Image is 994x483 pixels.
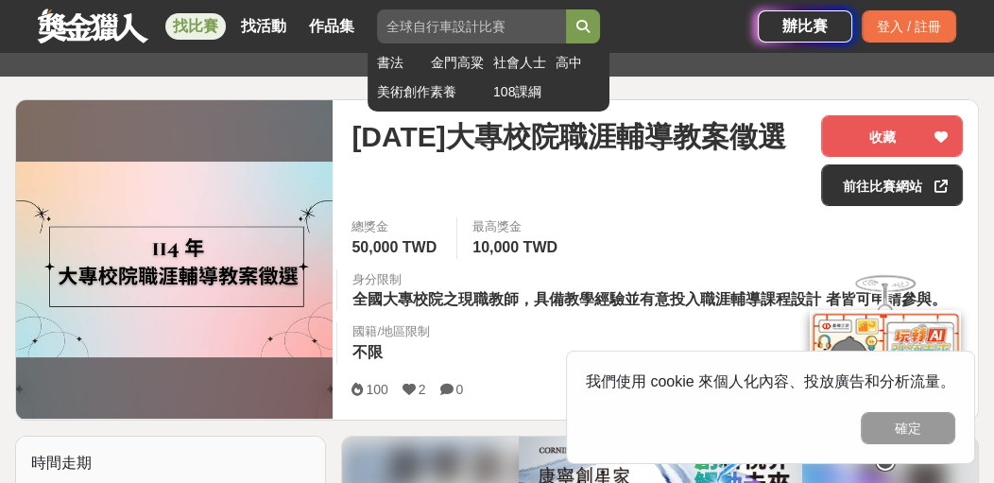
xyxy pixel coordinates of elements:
span: 我們使用 cookie 來個人化內容、投放廣告和分析流量。 [586,373,955,389]
input: 全球自行車設計比賽 [377,9,566,43]
span: 2 [419,382,426,397]
a: 金門高粱 [431,53,484,73]
a: 前往比賽網站 [821,164,963,206]
span: 不限 [352,344,383,360]
div: 身分限制 [352,270,951,289]
button: 確定 [861,412,955,444]
span: 總獎金 [351,217,441,236]
span: [DATE]大專校院職涯輔導教案徵選 [351,115,785,158]
a: 美術創作素養 [377,82,484,102]
button: 收藏 [821,115,963,157]
div: 國籍/地區限制 [352,322,430,341]
a: 找活動 [233,13,294,40]
a: 書法 [377,53,421,73]
img: d2146d9a-e6f6-4337-9592-8cefde37ba6b.png [810,310,961,436]
span: 最高獎金 [472,217,562,236]
a: 108課綱 [493,82,600,102]
a: 辦比賽 [758,10,852,43]
a: 社會人士 [493,53,546,73]
span: 0 [455,382,463,397]
span: 50,000 TWD [351,239,437,255]
a: 高中 [556,53,600,73]
span: 100 [366,382,387,397]
span: 全國大專校院之現職教師，具備教學經驗並有意投入職涯輔導課程設計 者皆可申請參與。 [352,291,946,307]
a: 找比賽 [165,13,226,40]
div: 登入 / 註冊 [862,10,956,43]
a: 作品集 [301,13,362,40]
img: Cover Image [16,162,333,357]
span: 10,000 TWD [472,239,557,255]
